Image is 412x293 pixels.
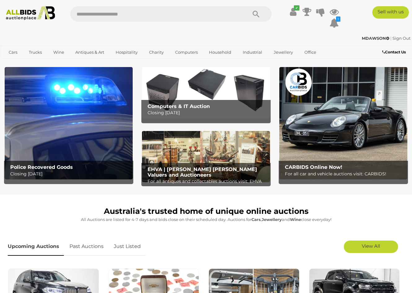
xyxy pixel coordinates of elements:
a: Jewellery [270,47,297,57]
button: Search [241,6,272,22]
a: EHVA | Evans Hastings Valuers and Auctioneers EHVA | [PERSON_NAME] [PERSON_NAME] Valuers and Auct... [142,131,270,182]
a: Contact Us [382,49,407,56]
b: EHVA | [PERSON_NAME] [PERSON_NAME] Valuers and Auctioneers [148,166,257,178]
a: Cars [5,47,21,57]
a: Past Auctions [65,237,108,256]
a: MDAWSON [362,36,390,41]
strong: Cars [251,217,261,222]
a: Office [300,47,320,57]
img: Police Recovered Goods [5,67,133,179]
p: Closing [DATE] [10,170,130,178]
a: Household [205,47,235,57]
img: Computers & IT Auction [142,67,270,118]
p: Closing [DATE] [148,109,267,117]
a: Sign Out [392,36,410,41]
a: Industrial [239,47,266,57]
strong: MDAWSON [362,36,389,41]
a: Charity [145,47,168,57]
img: Allbids.com.au [3,6,58,20]
a: Trucks [25,47,46,57]
a: Wine [49,47,68,57]
p: For all antiques and collectables auctions visit: EHVA [148,178,267,185]
a: [GEOGRAPHIC_DATA] [29,57,81,68]
span: | [390,36,392,41]
strong: Jewellery [262,217,282,222]
h1: Australia's trusted home of unique online auctions [8,207,404,216]
b: Computers & IT Auction [148,103,210,109]
img: CARBIDS Online Now! [279,67,407,179]
a: Just Listed [109,237,145,256]
b: Contact Us [382,50,406,54]
a: ✔ [289,6,298,17]
a: Hospitality [112,47,142,57]
p: All Auctions are listed for 4-7 days and bids close on their scheduled day. Auctions for , and cl... [8,216,404,223]
b: CARBIDS Online Now! [285,164,342,170]
a: 1 [330,17,339,29]
p: For all car and vehicle auctions visit: CARBIDS! [285,170,405,178]
span: View All [362,243,380,249]
b: Police Recovered Goods [10,164,73,170]
a: Sports [5,57,25,68]
a: Sell with us [372,6,409,19]
a: Computers [171,47,202,57]
strong: Wine [290,217,301,222]
a: CARBIDS Online Now! CARBIDS Online Now! For all car and vehicle auctions visit: CARBIDS! [279,67,407,179]
i: ✔ [294,5,299,11]
i: 1 [336,16,340,22]
img: EHVA | Evans Hastings Valuers and Auctioneers [142,131,270,182]
a: Computers & IT Auction Computers & IT Auction Closing [DATE] [142,67,270,118]
a: View All [344,241,398,253]
a: Police Recovered Goods Police Recovered Goods Closing [DATE] [5,67,133,179]
a: Upcoming Auctions [8,237,64,256]
a: Antiques & Art [71,47,108,57]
